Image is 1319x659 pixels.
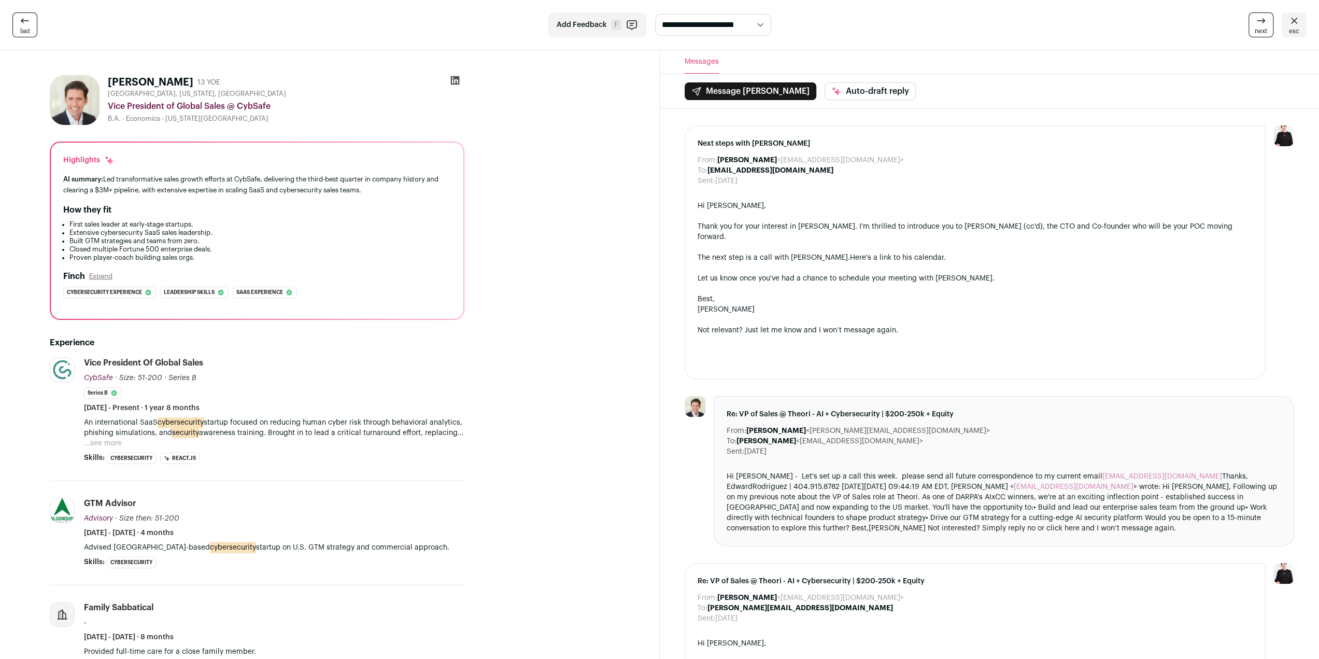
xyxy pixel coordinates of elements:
[727,409,1282,419] span: Re: VP of Sales @ Theori - AI + Cybersecurity | $200-250k + Equity
[84,602,153,613] div: Family Sabbatical
[84,542,464,553] p: Advised [GEOGRAPHIC_DATA]-based startup on U.S. GTM strategy and commercial approach.
[168,374,196,382] span: Series B
[698,304,1253,315] div: [PERSON_NAME]
[825,82,916,100] button: Auto-draft reply
[746,426,990,436] dd: <[PERSON_NAME][EMAIL_ADDRESS][DOMAIN_NAME]>
[84,528,174,538] span: [DATE] - [DATE] · 4 months
[12,12,37,37] a: last
[1273,125,1294,146] img: 9240684-medium_jpg
[50,602,74,626] img: company-logo-placeholder-414d4e2ec0e2ddebbe968bf319fdfe5acfe0c9b87f798d344e800bc9a89632a0.png
[84,498,136,509] div: GTM Advisor
[108,115,464,123] div: B.A. - Economics - [US_STATE][GEOGRAPHIC_DATA]
[67,287,142,298] span: Cybersecurity experience
[698,138,1253,149] span: Next steps with [PERSON_NAME]
[84,417,464,438] p: An international SaaS startup focused on reducing human cyber risk through behavioral analytics, ...
[63,176,103,183] span: AI summary:
[698,221,1253,242] div: Thank you for your interest in [PERSON_NAME]. I'm thrilled to introduce you to [PERSON_NAME] (cc'...
[557,20,607,30] span: Add Feedback
[727,426,746,436] dt: From:
[50,75,100,125] img: 32fd2450b30f08eca4d9f45f53913e61eea22def8df76b4008f8d774396d4da5.jpg
[84,515,113,522] span: Advisory
[698,294,1253,304] div: Best,
[727,471,1282,534] div: Hi [PERSON_NAME] - Let's set up a call this week. please send all future correspondence to my cur...
[698,176,715,186] dt: Sent:
[1255,27,1267,35] span: next
[20,27,30,35] span: last
[698,165,707,176] dt: To:
[84,453,105,463] span: Skills:
[850,254,946,261] a: Here's a link to his calendar.
[698,576,1253,586] span: Re: VP of Sales @ Theori - AI + Cybersecurity | $200-250k + Equity
[63,174,451,195] div: Led transformative sales growth efforts at CybSafe, delivering the third-best quarter in company ...
[108,90,286,98] span: [GEOGRAPHIC_DATA], [US_STATE], [GEOGRAPHIC_DATA]
[736,438,796,445] b: [PERSON_NAME]
[84,557,105,567] span: Skills:
[1289,27,1299,35] span: esc
[736,436,923,446] dd: <[EMAIL_ADDRESS][DOMAIN_NAME]>
[698,155,717,165] dt: From:
[236,287,283,298] span: Saas experience
[84,403,200,413] span: [DATE] - Present · 1 year 8 months
[698,638,1253,649] div: Hi [PERSON_NAME],
[84,387,122,399] li: Series B
[108,75,193,90] h1: [PERSON_NAME]
[746,427,806,434] b: [PERSON_NAME]
[744,446,767,457] dd: [DATE]
[84,357,203,369] div: Vice President of Global Sales
[197,77,220,88] div: 13 YOE
[698,593,717,603] dt: From:
[115,374,162,382] span: · Size: 51-200
[707,167,833,174] b: [EMAIL_ADDRESS][DOMAIN_NAME]
[685,50,719,74] button: Messages
[715,613,737,624] dd: [DATE]
[698,325,1253,335] div: Not relevant? Just let me know and I won’t message again.
[717,155,904,165] dd: <[EMAIL_ADDRESS][DOMAIN_NAME]>
[84,619,87,626] span: -
[50,358,74,382] img: bf8cbfa3e97e25531e69af2d572fc45eda2b71238265de844090ee3fbc474dbf.png
[164,373,166,383] span: ·
[548,12,647,37] button: Add Feedback F
[63,204,111,216] h2: How they fit
[108,100,464,113] div: Vice President of Global Sales @ CybSafe
[50,497,74,524] img: ddd06824cee44963aac611af79a6ccab49efd61c03a83765f20adb52a8335a53.png
[1282,12,1307,37] a: esc
[164,287,215,298] span: Leadership skills
[715,176,737,186] dd: [DATE]
[717,594,777,601] b: [PERSON_NAME]
[1014,483,1133,490] a: [EMAIL_ADDRESS][DOMAIN_NAME]
[69,229,451,237] li: Extensive cybersecurity SaaS sales leadership.
[107,557,156,568] li: Cybersecurity
[210,542,256,553] mark: cybersecurity
[50,336,464,349] h2: Experience
[685,82,816,100] button: Message [PERSON_NAME]
[63,155,115,165] div: Highlights
[717,157,777,164] b: [PERSON_NAME]
[698,201,1253,211] div: Hi [PERSON_NAME],
[89,272,112,281] button: Expand
[707,605,893,612] b: [PERSON_NAME][EMAIL_ADDRESS][DOMAIN_NAME]
[84,647,464,657] p: Provided full-time care for a close family member.
[698,603,707,613] dt: To:
[69,237,451,245] li: Built GTM strategies and teams from zero.
[1273,563,1294,584] img: 9240684-medium_jpg
[698,253,1253,263] div: The next step is a call with [PERSON_NAME].
[698,613,715,624] dt: Sent:
[69,254,451,262] li: Proven player-coach building sales orgs.
[611,20,621,30] span: F
[69,245,451,254] li: Closed multiple Fortune 500 enterprise deals.
[717,593,904,603] dd: <[EMAIL_ADDRESS][DOMAIN_NAME]>
[84,438,122,448] button: ...see more
[158,417,204,428] mark: cybersecurity
[84,374,113,382] span: CybSafe
[160,453,200,464] li: React.js
[115,515,179,522] span: · Size then: 51-200
[685,396,705,417] img: 32fd2450b30f08eca4d9f45f53913e61eea22def8df76b4008f8d774396d4da5.jpg
[69,220,451,229] li: First sales leader at early-stage startups.
[172,427,199,439] mark: security
[1249,12,1273,37] a: next
[84,632,174,642] span: [DATE] - [DATE] · 8 months
[1102,473,1222,480] a: [EMAIL_ADDRESS][DOMAIN_NAME]
[63,270,85,283] h2: Finch
[698,273,1253,284] div: Let us know once you've had a chance to schedule your meeting with [PERSON_NAME].
[727,446,744,457] dt: Sent:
